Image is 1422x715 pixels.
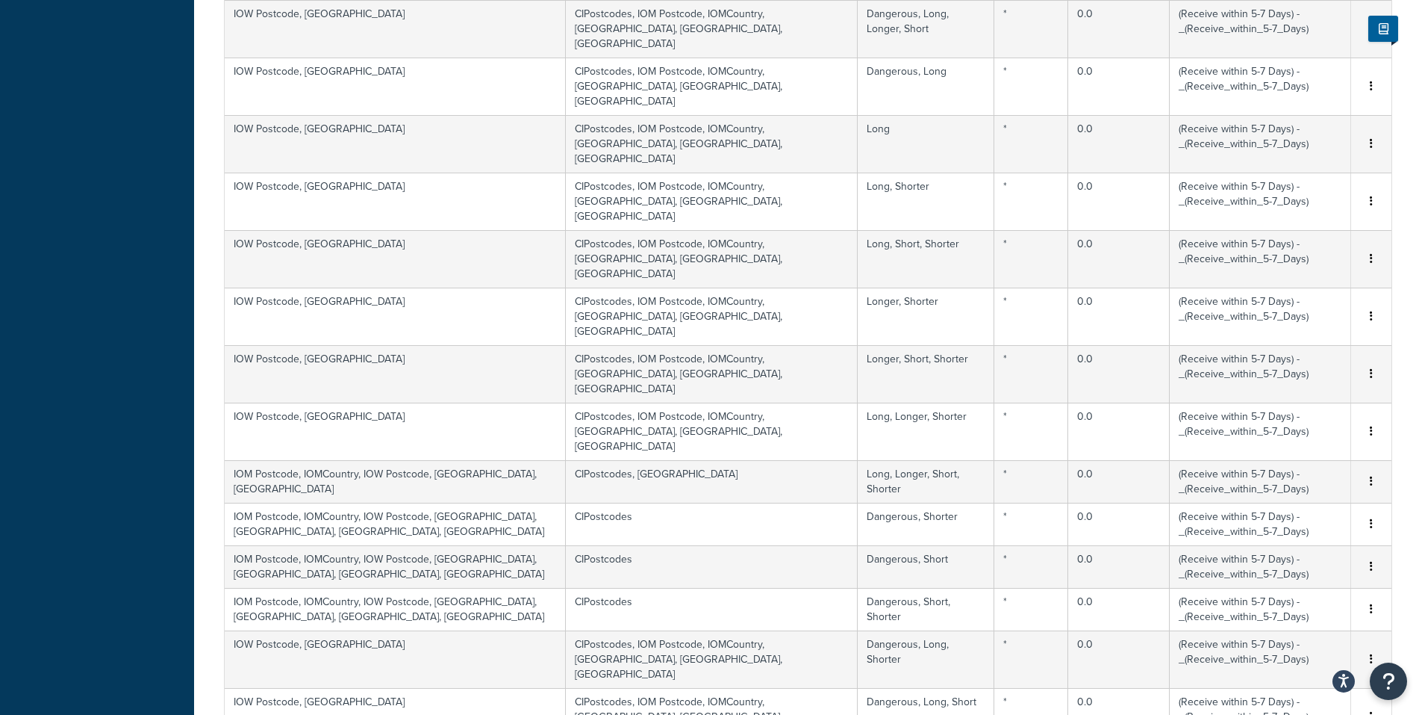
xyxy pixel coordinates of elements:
[1068,588,1170,631] td: 0.0
[225,545,566,588] td: IOM Postcode, IOMCountry, IOW Postcode, [GEOGRAPHIC_DATA], [GEOGRAPHIC_DATA], [GEOGRAPHIC_DATA], ...
[858,58,994,115] td: Dangerous, Long
[1170,58,1351,115] td: (Receive within 5-7 Days) - _(Receive_within_5-7_Days)
[225,588,566,631] td: IOM Postcode, IOMCountry, IOW Postcode, [GEOGRAPHIC_DATA], [GEOGRAPHIC_DATA], [GEOGRAPHIC_DATA], ...
[858,173,994,230] td: Long, Shorter
[858,588,994,631] td: Dangerous, Short, Shorter
[1368,16,1398,42] button: Show Help Docs
[225,173,566,230] td: IOW Postcode, [GEOGRAPHIC_DATA]
[858,503,994,545] td: Dangerous, Shorter
[566,230,858,288] td: CIPostcodes, IOM Postcode, IOMCountry, [GEOGRAPHIC_DATA], [GEOGRAPHIC_DATA], [GEOGRAPHIC_DATA]
[1068,288,1170,345] td: 0.0
[1068,173,1170,230] td: 0.0
[566,58,858,115] td: CIPostcodes, IOM Postcode, IOMCountry, [GEOGRAPHIC_DATA], [GEOGRAPHIC_DATA], [GEOGRAPHIC_DATA]
[566,345,858,403] td: CIPostcodes, IOM Postcode, IOMCountry, [GEOGRAPHIC_DATA], [GEOGRAPHIC_DATA], [GEOGRAPHIC_DATA]
[1170,545,1351,588] td: (Receive within 5-7 Days) - _(Receive_within_5-7_Days)
[225,631,566,688] td: IOW Postcode, [GEOGRAPHIC_DATA]
[225,288,566,345] td: IOW Postcode, [GEOGRAPHIC_DATA]
[566,588,858,631] td: CIPostcodes
[1068,345,1170,403] td: 0.0
[858,631,994,688] td: Dangerous, Long, Shorter
[1068,230,1170,288] td: 0.0
[566,173,858,230] td: CIPostcodes, IOM Postcode, IOMCountry, [GEOGRAPHIC_DATA], [GEOGRAPHIC_DATA], [GEOGRAPHIC_DATA]
[566,545,858,588] td: CIPostcodes
[225,345,566,403] td: IOW Postcode, [GEOGRAPHIC_DATA]
[566,288,858,345] td: CIPostcodes, IOM Postcode, IOMCountry, [GEOGRAPHIC_DATA], [GEOGRAPHIC_DATA], [GEOGRAPHIC_DATA]
[858,460,994,503] td: Long, Longer, Short, Shorter
[858,403,994,460] td: Long, Longer, Shorter
[225,503,566,545] td: IOM Postcode, IOMCountry, IOW Postcode, [GEOGRAPHIC_DATA], [GEOGRAPHIC_DATA], [GEOGRAPHIC_DATA], ...
[1170,173,1351,230] td: (Receive within 5-7 Days) - _(Receive_within_5-7_Days)
[225,58,566,115] td: IOW Postcode, [GEOGRAPHIC_DATA]
[1068,631,1170,688] td: 0.0
[566,631,858,688] td: CIPostcodes, IOM Postcode, IOMCountry, [GEOGRAPHIC_DATA], [GEOGRAPHIC_DATA], [GEOGRAPHIC_DATA]
[1170,503,1351,545] td: (Receive within 5-7 Days) - _(Receive_within_5-7_Days)
[858,545,994,588] td: Dangerous, Short
[858,288,994,345] td: Longer, Shorter
[566,403,858,460] td: CIPostcodes, IOM Postcode, IOMCountry, [GEOGRAPHIC_DATA], [GEOGRAPHIC_DATA], [GEOGRAPHIC_DATA]
[566,503,858,545] td: CIPostcodes
[1170,460,1351,503] td: (Receive within 5-7 Days) - _(Receive_within_5-7_Days)
[858,230,994,288] td: Long, Short, Shorter
[858,345,994,403] td: Longer, Short, Shorter
[1170,345,1351,403] td: (Receive within 5-7 Days) - _(Receive_within_5-7_Days)
[225,460,566,503] td: IOM Postcode, IOMCountry, IOW Postcode, [GEOGRAPHIC_DATA], [GEOGRAPHIC_DATA]
[1170,288,1351,345] td: (Receive within 5-7 Days) - _(Receive_within_5-7_Days)
[1068,545,1170,588] td: 0.0
[1170,115,1351,173] td: (Receive within 5-7 Days) - _(Receive_within_5-7_Days)
[1170,403,1351,460] td: (Receive within 5-7 Days) - _(Receive_within_5-7_Days)
[1068,58,1170,115] td: 0.0
[225,403,566,460] td: IOW Postcode, [GEOGRAPHIC_DATA]
[1170,230,1351,288] td: (Receive within 5-7 Days) - _(Receive_within_5-7_Days)
[858,115,994,173] td: Long
[225,230,566,288] td: IOW Postcode, [GEOGRAPHIC_DATA]
[225,115,566,173] td: IOW Postcode, [GEOGRAPHIC_DATA]
[1068,503,1170,545] td: 0.0
[1068,115,1170,173] td: 0.0
[566,460,858,503] td: CIPostcodes, [GEOGRAPHIC_DATA]
[1370,663,1407,700] button: Open Resource Center
[1068,403,1170,460] td: 0.0
[1170,588,1351,631] td: (Receive within 5-7 Days) - _(Receive_within_5-7_Days)
[1068,460,1170,503] td: 0.0
[1170,631,1351,688] td: (Receive within 5-7 Days) - _(Receive_within_5-7_Days)
[566,115,858,173] td: CIPostcodes, IOM Postcode, IOMCountry, [GEOGRAPHIC_DATA], [GEOGRAPHIC_DATA], [GEOGRAPHIC_DATA]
